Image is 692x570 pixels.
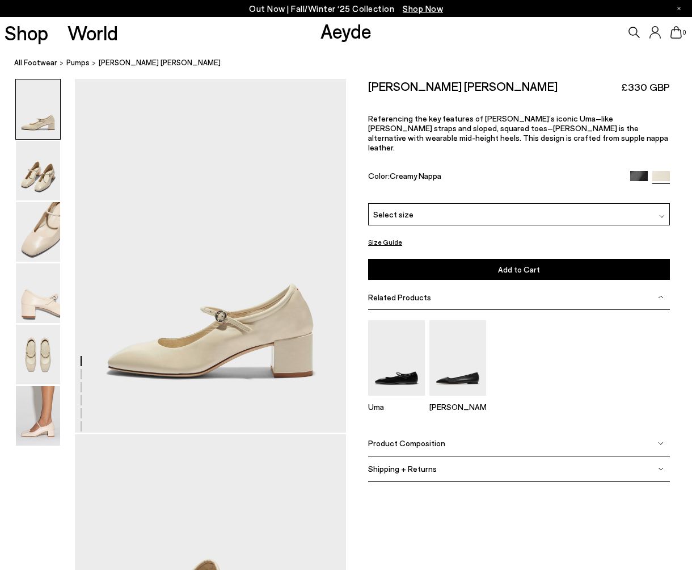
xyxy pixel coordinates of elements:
img: Uma Mary-Jane Flats [368,320,425,396]
a: World [67,23,118,43]
img: Ida Leather Square-Toe Flats [429,320,486,396]
img: svg%3E [658,466,664,472]
span: Navigate to /collections/new-in [403,3,443,14]
img: Aline Leather Mary-Jane Pumps - Image 4 [16,263,60,323]
img: Aline Leather Mary-Jane Pumps - Image 1 [16,79,60,139]
a: Shop [5,23,48,43]
a: Uma Mary-Jane Flats Uma [368,388,425,412]
button: Add to Cart [368,259,670,280]
span: Select size [373,208,413,220]
img: svg%3E [658,294,664,300]
span: Add to Cart [498,265,540,274]
img: Aline Leather Mary-Jane Pumps - Image 5 [16,325,60,384]
span: 0 [682,30,687,36]
span: Related Products [368,292,431,302]
span: Product Composition [368,438,445,448]
p: [PERSON_NAME] [429,402,486,412]
img: Aline Leather Mary-Jane Pumps - Image 3 [16,202,60,262]
h2: [PERSON_NAME] [PERSON_NAME] [368,79,558,93]
a: All Footwear [14,57,57,69]
a: Ida Leather Square-Toe Flats [PERSON_NAME] [429,388,486,412]
nav: breadcrumb [14,48,692,79]
p: Uma [368,402,425,412]
img: svg%3E [659,213,665,219]
span: [PERSON_NAME] [PERSON_NAME] [99,57,221,69]
span: pumps [66,58,90,67]
span: £330 GBP [621,80,670,94]
img: svg%3E [658,441,664,446]
span: Creamy Nappa [390,171,441,181]
a: Aeyde [320,19,372,43]
a: 0 [670,26,682,39]
span: Shipping + Returns [368,464,437,473]
span: Referencing the key features of [PERSON_NAME]’s iconic Uma–like [PERSON_NAME] straps and sloped, ... [368,114,668,152]
img: Aline Leather Mary-Jane Pumps - Image 6 [16,386,60,446]
div: Color: [368,171,621,184]
button: Size Guide [368,235,402,249]
a: pumps [66,57,90,69]
img: Aline Leather Mary-Jane Pumps - Image 2 [16,141,60,200]
p: Out Now | Fall/Winter ‘25 Collection [249,2,443,16]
